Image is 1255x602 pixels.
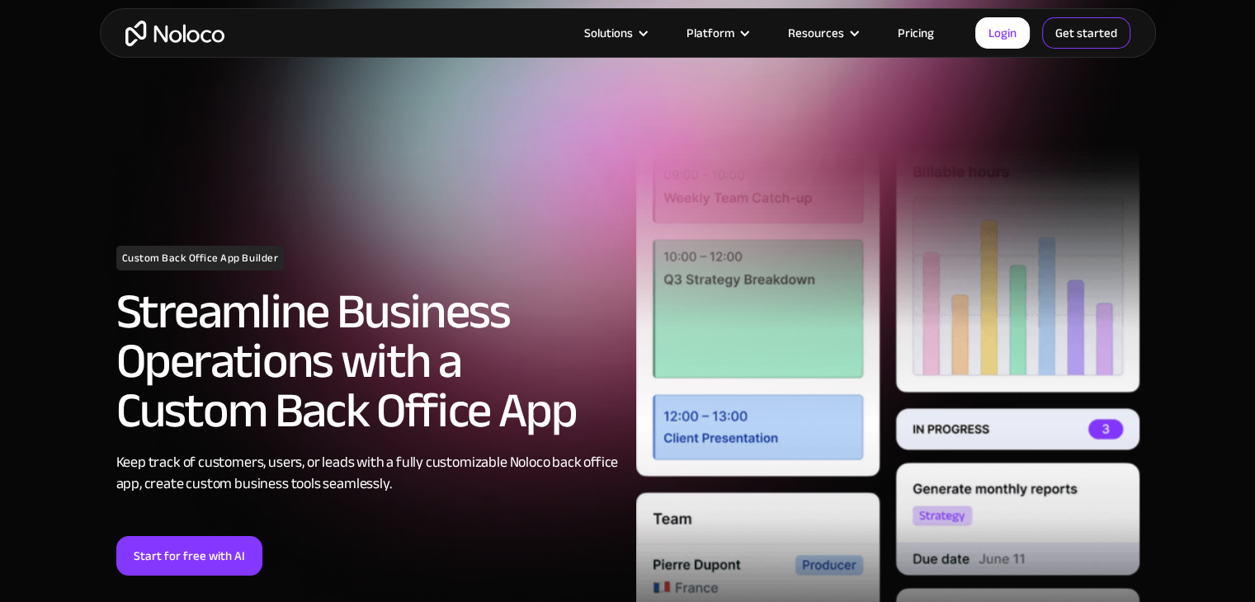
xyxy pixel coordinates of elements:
[564,22,666,44] div: Solutions
[116,246,285,270] h1: Custom Back Office App Builder
[686,22,734,44] div: Platform
[975,17,1030,49] a: Login
[788,22,844,44] div: Resources
[584,22,633,44] div: Solutions
[666,22,767,44] div: Platform
[116,452,620,495] div: Keep track of customers, users, or leads with a fully customizable Noloco back office app, create...
[116,287,620,435] h2: Streamline Business Operations with a Custom Back Office App
[1042,17,1130,49] a: Get started
[767,22,877,44] div: Resources
[125,21,224,46] a: home
[116,536,262,576] a: Start for free with AI
[877,22,955,44] a: Pricing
